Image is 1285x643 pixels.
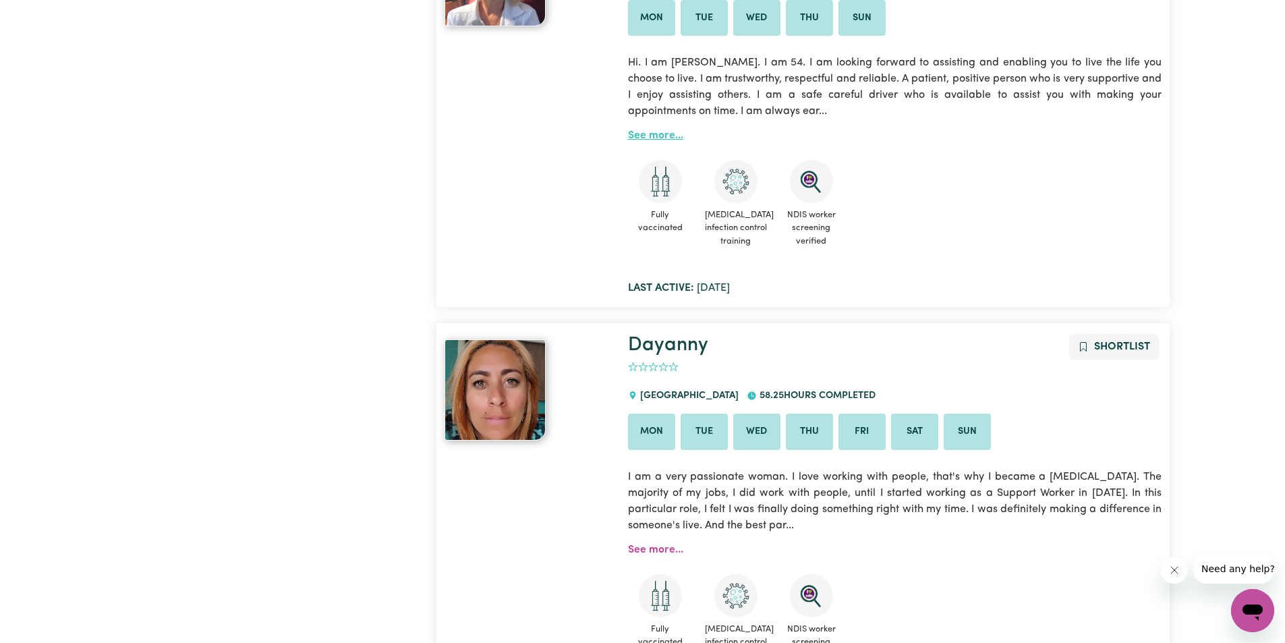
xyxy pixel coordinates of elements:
p: I am a very passionate woman. I love working with people, that's why I became a [MEDICAL_DATA]. T... [628,461,1162,542]
span: Fully vaccinated [628,203,693,240]
div: add rating by typing an integer from 0 to 5 or pressing arrow keys [628,360,679,375]
p: Hi. I am [PERSON_NAME]. I am 54. I am looking forward to assisting and enabling you to live the l... [628,47,1162,128]
a: See more... [628,544,683,555]
a: See more... [628,130,683,141]
img: NDIS Worker Screening Verified [790,160,833,203]
a: Dayanny [445,339,612,441]
li: Available on Sat [891,414,938,450]
span: Shortlist [1094,341,1150,352]
li: Available on Wed [733,414,780,450]
iframe: Message from company [1193,554,1274,584]
span: [DATE] [628,283,730,293]
span: NDIS worker screening verified [779,203,844,253]
button: Add to shortlist [1069,334,1159,360]
div: 58.25 hours completed [747,378,883,414]
li: Available on Fri [838,414,886,450]
span: [MEDICAL_DATA] infection control training [704,203,768,253]
li: Available on Thu [786,414,833,450]
a: Dayanny [628,335,708,355]
iframe: Button to launch messaging window [1231,589,1274,632]
img: Care and support worker has received 2 doses of COVID-19 vaccine [639,574,682,617]
b: Last active: [628,283,694,293]
li: Available on Mon [628,414,675,450]
img: NDIS Worker Screening Verified [790,574,833,617]
img: View Dayanny's profile [445,339,546,441]
img: Care and support worker has received 2 doses of COVID-19 vaccine [639,160,682,203]
span: Need any help? [8,9,82,20]
li: Available on Tue [681,414,728,450]
div: [GEOGRAPHIC_DATA] [628,378,747,414]
iframe: Close message [1161,557,1188,584]
img: CS Academy: COVID-19 Infection Control Training course completed [714,160,758,203]
img: CS Academy: COVID-19 Infection Control Training course completed [714,574,758,617]
li: Available on Sun [944,414,991,450]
